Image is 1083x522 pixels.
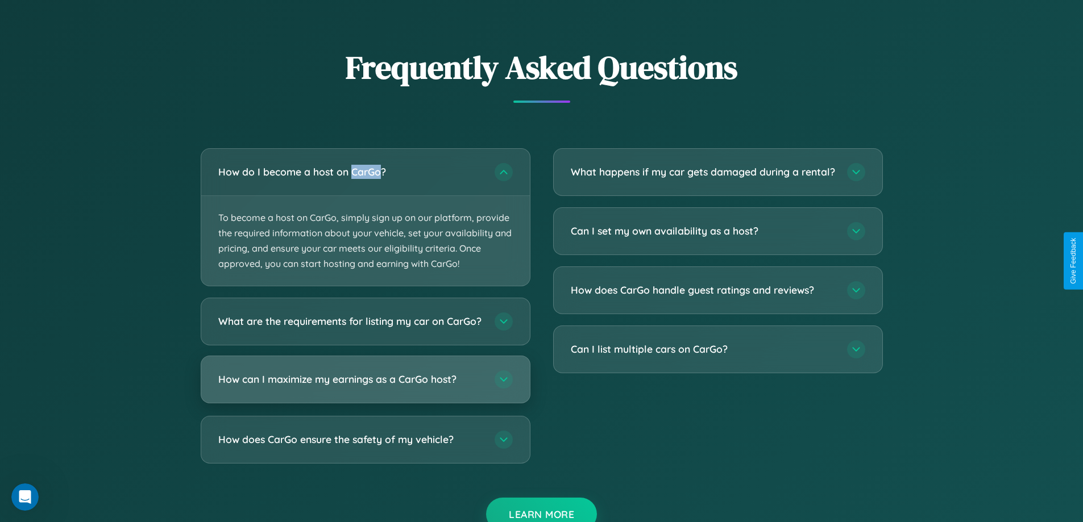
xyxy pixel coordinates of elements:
[218,433,483,447] h3: How does CarGo ensure the safety of my vehicle?
[218,315,483,329] h3: What are the requirements for listing my car on CarGo?
[201,45,883,89] h2: Frequently Asked Questions
[571,283,836,297] h3: How does CarGo handle guest ratings and reviews?
[1069,238,1077,284] div: Give Feedback
[201,196,530,286] p: To become a host on CarGo, simply sign up on our platform, provide the required information about...
[571,342,836,356] h3: Can I list multiple cars on CarGo?
[571,224,836,238] h3: Can I set my own availability as a host?
[218,373,483,387] h3: How can I maximize my earnings as a CarGo host?
[11,483,39,511] iframe: Intercom live chat
[218,165,483,179] h3: How do I become a host on CarGo?
[571,165,836,179] h3: What happens if my car gets damaged during a rental?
